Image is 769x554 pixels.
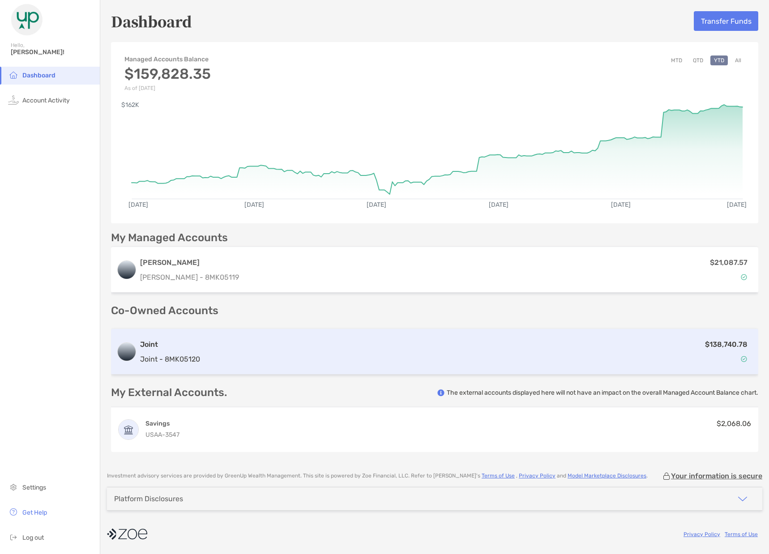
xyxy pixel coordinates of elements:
span: 3547 [165,431,179,439]
span: Dashboard [22,72,56,79]
h4: Managed Accounts Balance [124,55,211,63]
img: activity icon [8,94,19,105]
img: Account Status icon [741,356,747,362]
p: $21,087.57 [710,257,748,268]
span: Get Help [22,509,47,516]
a: Privacy Policy [684,531,720,537]
a: Model Marketplace Disclosures [568,473,646,479]
p: As of [DATE] [124,85,211,91]
text: [DATE] [727,201,747,209]
span: Account Activity [22,97,70,104]
p: My Managed Accounts [111,232,228,243]
text: $162K [121,101,139,109]
img: household icon [8,69,19,80]
text: [DATE] [489,201,508,209]
p: Your information is secure [671,472,762,480]
span: USAA - [145,431,165,439]
text: [DATE] [244,201,264,209]
img: logo account [118,343,136,361]
p: $138,740.78 [705,339,748,350]
img: logout icon [8,532,19,542]
h4: Savings [145,419,179,428]
h3: $159,828.35 [124,65,211,82]
span: [PERSON_NAME]! [11,48,94,56]
img: Account Status icon [741,274,747,280]
img: icon arrow [737,494,748,504]
a: Terms of Use [725,531,758,537]
img: settings icon [8,482,19,492]
img: logo account [118,261,136,279]
p: Investment advisory services are provided by GreenUp Wealth Management . This site is powered by ... [107,473,648,479]
p: Co-Owned Accounts [111,305,758,316]
span: Log out [22,534,44,541]
span: Settings [22,484,46,491]
a: Privacy Policy [519,473,555,479]
img: Zoe Logo [11,4,43,36]
img: company logo [107,524,147,544]
h3: Joint [140,339,200,350]
button: YTD [710,55,728,65]
text: [DATE] [611,201,631,209]
p: My External Accounts. [111,387,227,398]
p: Joint - 8MK05120 [140,354,200,365]
span: $2,068.06 [717,419,751,428]
text: [DATE] [367,201,386,209]
img: Mad Money [119,420,138,439]
text: [DATE] [128,201,148,209]
a: Terms of Use [482,473,515,479]
h5: Dashboard [111,11,192,31]
button: MTD [667,55,686,65]
h3: [PERSON_NAME] [140,257,239,268]
img: get-help icon [8,507,19,517]
p: The external accounts displayed here will not have an impact on the overall Managed Account Balan... [447,388,758,397]
p: [PERSON_NAME] - 8MK05119 [140,272,239,283]
button: Transfer Funds [694,11,758,31]
button: All [731,55,745,65]
button: QTD [689,55,707,65]
div: Platform Disclosures [114,494,183,503]
img: info [437,389,444,396]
